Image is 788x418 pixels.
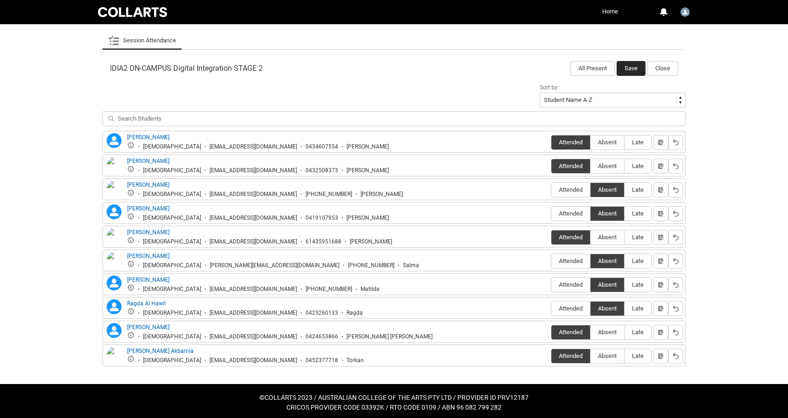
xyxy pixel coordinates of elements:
[551,257,590,264] span: Attended
[668,254,683,269] button: Reset
[346,333,433,340] div: [PERSON_NAME] [PERSON_NAME]
[591,139,624,146] span: Absent
[143,310,201,317] div: [DEMOGRAPHIC_DATA]
[143,238,201,245] div: [DEMOGRAPHIC_DATA]
[591,186,624,193] span: Absent
[653,135,668,150] button: Notes
[143,215,201,222] div: [DEMOGRAPHIC_DATA]
[127,134,170,141] a: [PERSON_NAME]
[625,139,651,146] span: Late
[107,347,122,374] img: Torkan Vojdani Akbarnia
[107,299,122,314] lightning-icon: Ragda Al Hawli
[653,230,668,245] button: Notes
[306,310,338,317] div: 0423260133
[346,357,364,364] div: Torkan
[551,281,590,288] span: Attended
[127,348,194,354] a: [PERSON_NAME] Akbarnia
[210,167,297,174] div: [EMAIL_ADDRESS][DOMAIN_NAME]
[668,301,683,316] button: Reset
[210,215,297,222] div: [EMAIL_ADDRESS][DOMAIN_NAME]
[360,286,380,293] div: Matilda
[591,329,624,336] span: Absent
[551,162,590,169] span: Attended
[210,357,297,364] div: [EMAIL_ADDRESS][DOMAIN_NAME]
[680,7,690,17] img: Faculty.abenjamin
[346,143,389,150] div: [PERSON_NAME]
[571,61,615,76] button: All Present
[591,257,624,264] span: Absent
[600,5,620,19] a: Home
[591,305,624,312] span: Absent
[551,305,590,312] span: Attended
[668,159,683,174] button: Reset
[625,281,651,288] span: Late
[653,277,668,292] button: Notes
[668,349,683,364] button: Reset
[591,352,624,359] span: Absent
[306,167,338,174] div: 0432508373
[143,262,201,269] div: [DEMOGRAPHIC_DATA]
[210,286,297,293] div: [EMAIL_ADDRESS][DOMAIN_NAME]
[653,182,668,197] button: Notes
[551,329,590,336] span: Attended
[668,135,683,150] button: Reset
[143,333,201,340] div: [DEMOGRAPHIC_DATA]
[107,157,122,177] img: Astrid Fable
[127,158,170,164] a: [PERSON_NAME]
[668,206,683,221] button: Reset
[653,301,668,316] button: Notes
[653,325,668,340] button: Notes
[346,310,363,317] div: Ragda
[403,262,419,269] div: Salma
[306,333,338,340] div: 0424653866
[653,349,668,364] button: Notes
[107,133,122,148] lightning-icon: Alicia Struhs
[625,162,651,169] span: Late
[210,191,297,198] div: [EMAIL_ADDRESS][DOMAIN_NAME]
[551,139,590,146] span: Attended
[210,143,297,150] div: [EMAIL_ADDRESS][DOMAIN_NAME]
[107,323,122,338] lightning-icon: Samuel Bennett
[210,333,297,340] div: [EMAIL_ADDRESS][DOMAIN_NAME]
[107,252,122,272] img: Khamar Osman
[107,204,122,219] lightning-icon: Emily Burton
[210,262,340,269] div: [PERSON_NAME][EMAIL_ADDRESS][DOMAIN_NAME]
[127,229,170,236] a: [PERSON_NAME]
[625,305,651,312] span: Late
[306,238,341,245] div: 61435951688
[668,277,683,292] button: Reset
[625,234,651,241] span: Late
[143,167,201,174] div: [DEMOGRAPHIC_DATA]
[107,276,122,290] lightning-icon: Matilda Mcleod-Hoskin
[127,205,170,212] a: [PERSON_NAME]
[127,324,170,330] a: [PERSON_NAME]
[108,31,176,50] a: Session Attendance
[540,84,559,91] span: Sort by:
[591,234,624,241] span: Absent
[210,238,297,245] div: [EMAIL_ADDRESS][DOMAIN_NAME]
[306,215,338,222] div: 0419107953
[127,276,170,283] a: [PERSON_NAME]
[617,61,645,76] button: Save
[348,262,394,269] div: [PHONE_NUMBER]
[668,230,683,245] button: Reset
[591,210,624,217] span: Absent
[647,61,678,76] button: Close
[551,210,590,217] span: Attended
[346,167,389,174] div: [PERSON_NAME]
[350,238,392,245] div: [PERSON_NAME]
[107,228,122,255] img: Holly Nash Cooper
[551,234,590,241] span: Attended
[110,64,263,73] span: IDIA2 ON-CAMPUS Digital Integration STAGE 2
[625,186,651,193] span: Late
[107,181,122,201] img: Beth Martin
[210,310,297,317] div: [EMAIL_ADDRESS][DOMAIN_NAME]
[306,191,352,198] div: [PHONE_NUMBER]
[678,4,692,19] button: User Profile Faculty.abenjamin
[127,253,170,259] a: [PERSON_NAME]
[625,257,651,264] span: Late
[591,162,624,169] span: Absent
[127,300,166,307] a: Ragda Al Hawli
[306,357,338,364] div: 0452377718
[668,182,683,197] button: Reset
